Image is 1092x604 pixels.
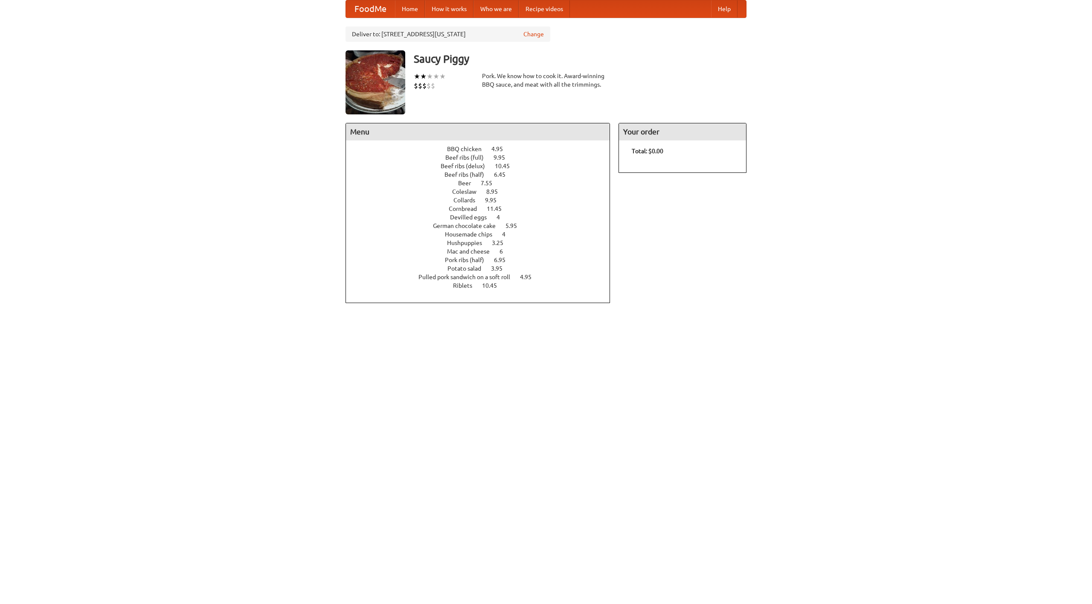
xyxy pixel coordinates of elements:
span: 5.95 [505,222,526,229]
li: $ [422,81,427,90]
a: FoodMe [346,0,395,18]
span: Beef ribs (full) [445,154,492,161]
span: Potato salad [447,265,490,272]
a: BBQ chicken 4.95 [447,146,519,152]
a: How it works [425,0,473,18]
a: Housemade chips 4 [445,231,521,238]
span: 4 [502,231,514,238]
span: 9.95 [485,197,505,204]
span: Housemade chips [445,231,501,238]
li: $ [427,81,431,90]
a: Potato salad 3.95 [447,265,518,272]
span: 6.95 [494,257,514,263]
a: Cornbread 11.45 [449,205,517,212]
span: Hushpuppies [447,239,491,246]
li: ★ [414,72,420,81]
a: Beef ribs (full) 9.95 [445,154,521,161]
span: 6.45 [494,171,514,178]
a: Recipe videos [519,0,570,18]
a: Home [395,0,425,18]
a: Beer 7.55 [458,180,508,187]
span: Beef ribs (half) [444,171,493,178]
span: 10.45 [482,282,505,289]
li: ★ [420,72,427,81]
a: Change [523,30,544,38]
a: Help [711,0,738,18]
img: angular.jpg [346,50,405,114]
span: 3.95 [491,265,511,272]
li: ★ [439,72,446,81]
a: German chocolate cake 5.95 [433,222,533,229]
div: Pork. We know how to cook it. Award-winning BBQ sauce, and meat with all the trimmings. [482,72,610,89]
span: 4.95 [520,274,540,280]
span: 6 [500,248,511,255]
a: Collards 9.95 [453,197,512,204]
span: Beer [458,180,479,187]
span: 7.55 [481,180,501,187]
span: Devilled eggs [450,214,495,221]
span: 9.95 [494,154,514,161]
li: ★ [433,72,439,81]
a: Who we are [473,0,519,18]
a: Devilled eggs 4 [450,214,516,221]
li: $ [431,81,435,90]
a: Beef ribs (half) 6.45 [444,171,521,178]
li: $ [414,81,418,90]
span: 11.45 [487,205,510,212]
a: Coleslaw 8.95 [452,188,514,195]
span: 4 [497,214,508,221]
a: Pork ribs (half) 6.95 [445,257,521,263]
span: Beef ribs (delux) [441,163,494,169]
a: Mac and cheese 6 [447,248,519,255]
h4: Your order [619,123,746,140]
span: 10.45 [495,163,518,169]
h4: Menu [346,123,610,140]
span: German chocolate cake [433,222,504,229]
span: BBQ chicken [447,146,490,152]
span: 8.95 [486,188,506,195]
span: 4.95 [491,146,511,152]
a: Hushpuppies 3.25 [447,239,519,246]
a: Beef ribs (delux) 10.45 [441,163,526,169]
span: 3.25 [492,239,512,246]
span: Riblets [453,282,481,289]
span: Collards [453,197,484,204]
b: Total: $0.00 [632,148,663,155]
span: Pulled pork sandwich on a soft roll [418,274,519,280]
h3: Saucy Piggy [414,50,746,67]
span: Mac and cheese [447,248,498,255]
li: $ [418,81,422,90]
li: ★ [427,72,433,81]
div: Deliver to: [STREET_ADDRESS][US_STATE] [346,26,550,42]
span: Cornbread [449,205,485,212]
span: Pork ribs (half) [445,257,493,263]
a: Riblets 10.45 [453,282,513,289]
a: Pulled pork sandwich on a soft roll 4.95 [418,274,547,280]
span: Coleslaw [452,188,485,195]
